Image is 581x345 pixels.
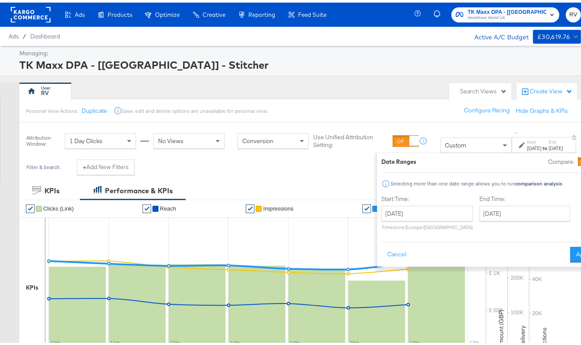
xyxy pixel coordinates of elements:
[513,129,521,132] span: ↑
[143,202,151,211] a: ✔
[203,9,225,16] span: Creative
[460,85,507,93] div: Search Views
[390,178,564,184] div: Selecting more than one date range allows you to run .
[122,105,268,112] div: Save, edit and delete options are unavailable for personal view.
[26,202,35,211] a: ✔
[248,9,275,16] span: Reporting
[41,86,49,95] div: RV
[445,139,467,147] span: Custom
[82,104,107,112] button: Duplicate
[19,47,579,55] div: Managing:
[458,100,516,116] button: Configure Pacing
[451,5,559,20] button: TK Maxx DPA - [[GEOGRAPHIC_DATA]] - StitcherMindshare World UK
[19,55,579,70] div: TK Maxx DPA - [[GEOGRAPHIC_DATA]] - Stitcher
[468,12,546,19] span: Mindshare World UK
[26,162,61,168] div: Filter & Search:
[549,137,563,142] label: End:
[246,202,254,211] a: ✔
[519,323,527,345] text: Delivery
[26,132,60,144] div: Attribution Window:
[381,155,416,163] div: Date Ranges
[549,142,563,149] div: [DATE]
[77,157,135,172] button: +Add New Filters
[569,7,578,17] span: RV
[9,30,19,37] span: Ads
[468,5,546,14] span: TK Maxx DPA - [[GEOGRAPHIC_DATA]] - Stitcher
[381,244,413,260] button: Cancel
[19,30,30,37] span: /
[105,183,173,193] div: Performance & KPIs
[381,221,473,228] p: Timezone: Europe/[GEOGRAPHIC_DATA]
[537,29,570,40] div: £30,619.76
[155,9,180,16] span: Optimize
[30,30,60,37] a: Dashboard
[533,27,581,41] button: £30,619.76
[479,192,574,201] label: End Time:
[362,202,371,211] a: ✔
[263,203,293,209] span: Impressions
[497,307,505,345] text: Amount (GBP)
[83,160,86,169] strong: +
[75,9,85,16] span: Ads
[108,9,132,16] span: Products
[26,105,78,112] div: Personal View Actions:
[298,9,327,16] span: Feed Suite
[158,134,184,142] span: No Views
[160,203,176,209] span: Reach
[530,85,573,93] div: Create View
[26,281,38,289] div: KPIs
[43,203,74,209] span: Clicks (Link)
[465,27,529,40] div: Active A/C Budget
[313,131,389,147] label: Use Unified Attribution Setting:
[70,134,102,142] span: 1 Day Clicks
[381,192,473,201] label: Start Time:
[527,142,541,149] div: [DATE]
[540,325,548,345] text: Actions
[541,142,549,149] strong: to
[242,134,273,142] span: Conversion
[44,183,60,193] div: KPIs
[566,5,581,20] button: RV
[527,137,541,142] label: Start:
[515,178,562,184] strong: comparison analysis
[548,155,575,163] label: Compare:
[516,104,568,112] button: Hide Graphs & KPIs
